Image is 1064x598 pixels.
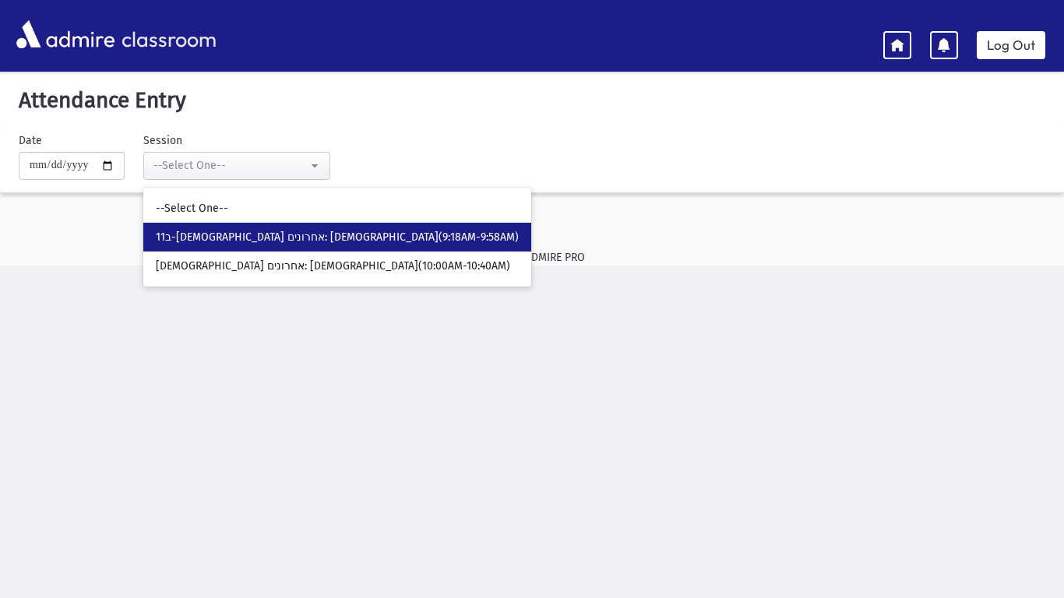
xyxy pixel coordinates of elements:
a: Log Out [977,31,1045,59]
label: Session [143,132,182,149]
label: Date [19,132,42,149]
span: classroom [118,14,217,55]
span: 11ב-[DEMOGRAPHIC_DATA] אחרונים: [DEMOGRAPHIC_DATA](9:18AM-9:58AM) [156,230,519,245]
button: --Select One-- [143,152,330,180]
span: [DEMOGRAPHIC_DATA] אחרונים: [DEMOGRAPHIC_DATA](10:00AM-10:40AM) [156,259,510,274]
h5: Attendance Entry [12,87,1052,114]
div: --Select One-- [153,157,308,174]
div: © 2025 - ADMIRE PRO [25,249,1039,266]
span: --Select One-- [156,201,228,216]
img: AdmirePro [12,16,118,52]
